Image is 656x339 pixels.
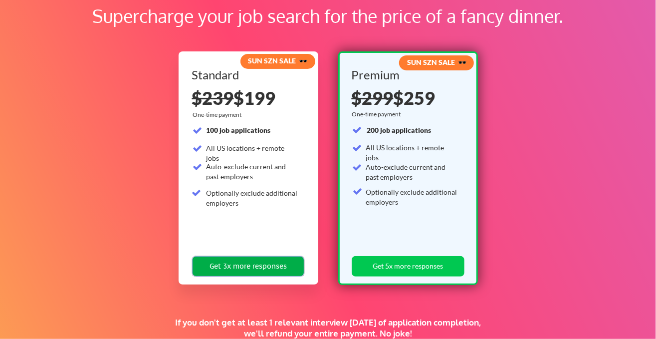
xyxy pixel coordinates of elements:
div: All US locations + remote jobs [207,143,299,163]
div: One-time payment [193,111,244,119]
div: Standard [192,69,301,81]
div: Premium [352,69,461,81]
div: One-time payment [352,110,405,118]
div: Auto-exclude current and past employers [366,162,459,182]
div: All US locations + remote jobs [366,143,459,162]
button: Get 5x more responses [352,256,464,277]
div: $199 [192,89,305,107]
div: If you don't get at least 1 relevant interview [DATE] of application completion, we'll refund you... [173,317,483,339]
strong: SUN SZN SALE 🕶️ [407,58,466,66]
button: Get 3x more responses [192,256,305,277]
s: $299 [352,87,394,109]
s: $239 [192,87,234,109]
div: $259 [352,89,461,107]
strong: 100 job applications [207,126,271,134]
div: Auto-exclude current and past employers [207,162,299,181]
strong: SUN SZN SALE 🕶️ [248,56,307,65]
div: Supercharge your job search for the price of a fancy dinner. [64,2,592,29]
div: Optionally exclude additional employers [366,187,459,207]
div: Optionally exclude additional employers [207,188,299,208]
strong: 200 job applications [367,126,432,134]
